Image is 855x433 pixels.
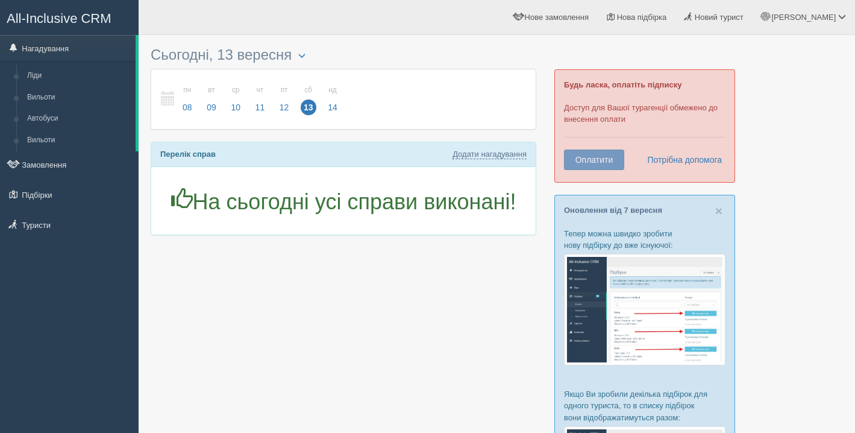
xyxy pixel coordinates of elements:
[564,80,681,89] b: Будь ласка, оплатіть підписку
[564,150,624,170] button: Оплатити
[7,11,111,26] span: All-Inclusive CRM
[321,78,341,120] a: нд 14
[228,85,243,95] small: ср
[22,87,136,109] a: Вильоти
[617,13,667,22] span: Нова підбірка
[453,150,527,159] a: Додати нагадування
[160,188,527,214] h1: На сьогодні усі справи виконані!
[325,85,340,95] small: нд
[325,100,340,115] span: 14
[151,47,536,63] h3: Сьогодні, 13 вересня
[715,204,722,217] button: Close
[301,85,316,95] small: сб
[22,130,136,151] a: Вильоти
[277,85,292,95] small: пт
[639,150,722,170] a: Потрібна допомога
[22,108,136,130] a: Автобуси
[22,65,136,87] a: Ліди
[180,100,195,115] span: 08
[180,85,195,95] small: пн
[715,204,722,218] span: ×
[200,78,223,120] a: вт 09
[554,69,735,183] div: Доступ для Вашої турагенції обмежено до внесення оплати
[277,100,292,115] span: 12
[252,100,268,115] span: 11
[564,228,725,251] p: Тепер можна швидко зробити нову підбірку до вже існуючої:
[301,100,316,115] span: 13
[252,85,268,95] small: чт
[224,78,247,120] a: ср 10
[249,78,272,120] a: чт 11
[564,206,662,215] a: Оновлення від 7 вересня
[564,388,725,423] p: Якщо Ви зробили декілька підбірок для одного туриста, то в списку підбірок вони відображатимуться...
[1,1,138,34] a: All-Inclusive CRM
[176,78,199,120] a: пн 08
[525,13,589,22] span: Нове замовлення
[695,13,744,22] span: Новий турист
[160,150,216,159] b: Перелік справ
[564,254,725,365] img: %D0%BF%D1%96%D0%B4%D0%B1%D1%96%D1%80%D0%BA%D0%B0-%D1%82%D1%83%D1%80%D0%B8%D1%81%D1%82%D1%83-%D1%8...
[204,85,219,95] small: вт
[273,78,296,120] a: пт 12
[297,78,320,120] a: сб 13
[228,100,243,115] span: 10
[771,13,836,22] span: [PERSON_NAME]
[204,100,219,115] span: 09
